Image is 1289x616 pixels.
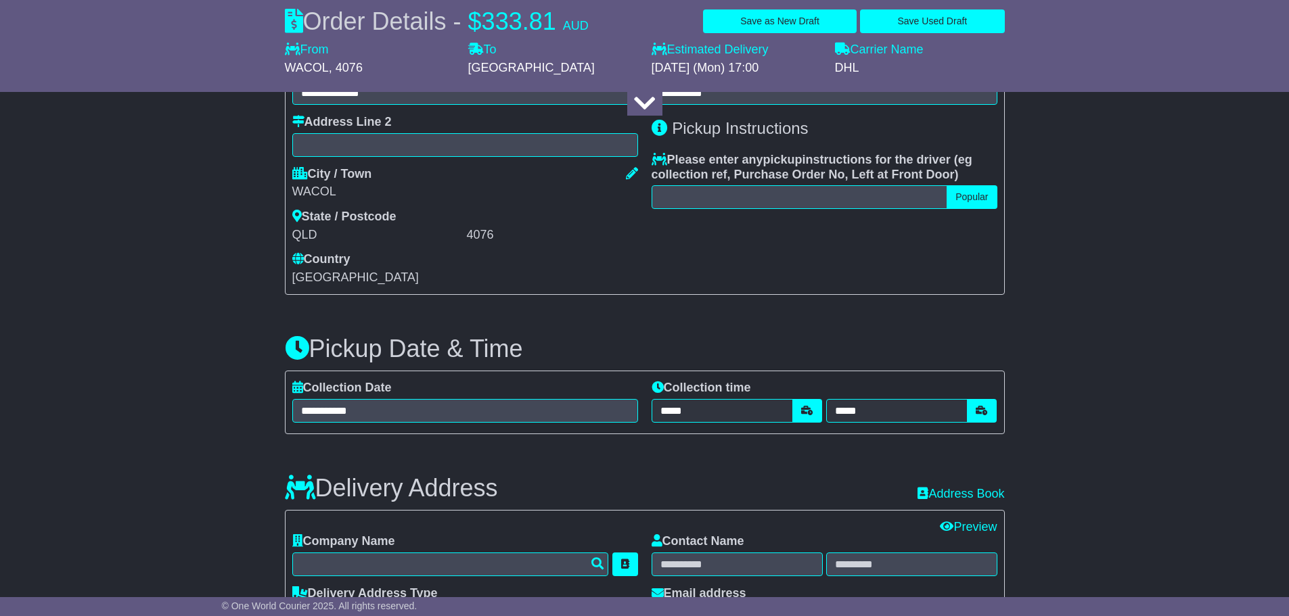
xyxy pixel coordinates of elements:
span: WACOL [285,61,329,74]
label: Email address [652,586,746,601]
a: Address Book [918,487,1004,500]
div: 4076 [467,228,638,243]
label: Delivery Address Type [292,586,438,601]
label: Country [292,252,350,267]
div: QLD [292,228,463,243]
div: DHL [835,61,1005,76]
span: eg collection ref, Purchase Order No, Left at Front Door [652,153,972,181]
div: Order Details - [285,7,589,36]
label: Company Name [292,534,395,549]
label: Please enter any instructions for the driver ( ) [652,153,997,182]
button: Save Used Draft [860,9,1004,33]
span: © One World Courier 2025. All rights reserved. [222,600,417,611]
div: [DATE] (Mon) 17:00 [652,61,821,76]
label: From [285,43,329,57]
span: [GEOGRAPHIC_DATA] [292,270,419,284]
h3: Pickup Date & Time [285,335,1005,362]
span: $ [468,7,482,35]
span: 333.81 [482,7,556,35]
label: Carrier Name [835,43,924,57]
h3: Delivery Address [285,475,498,502]
label: Contact Name [652,534,744,549]
label: State / Postcode [292,210,397,224]
span: pickup [763,153,802,166]
span: , 4076 [329,61,363,74]
a: Preview [940,520,997,534]
span: AUD [563,19,589,32]
label: Estimated Delivery [652,43,821,57]
span: Pickup Instructions [672,119,808,137]
button: Save as New Draft [703,9,857,33]
label: Collection time [652,381,751,396]
button: Popular [947,185,997,209]
label: Collection Date [292,381,392,396]
label: City / Town [292,167,372,182]
span: [GEOGRAPHIC_DATA] [468,61,595,74]
div: WACOL [292,185,638,199]
label: To [468,43,497,57]
label: Address Line 2 [292,115,392,130]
